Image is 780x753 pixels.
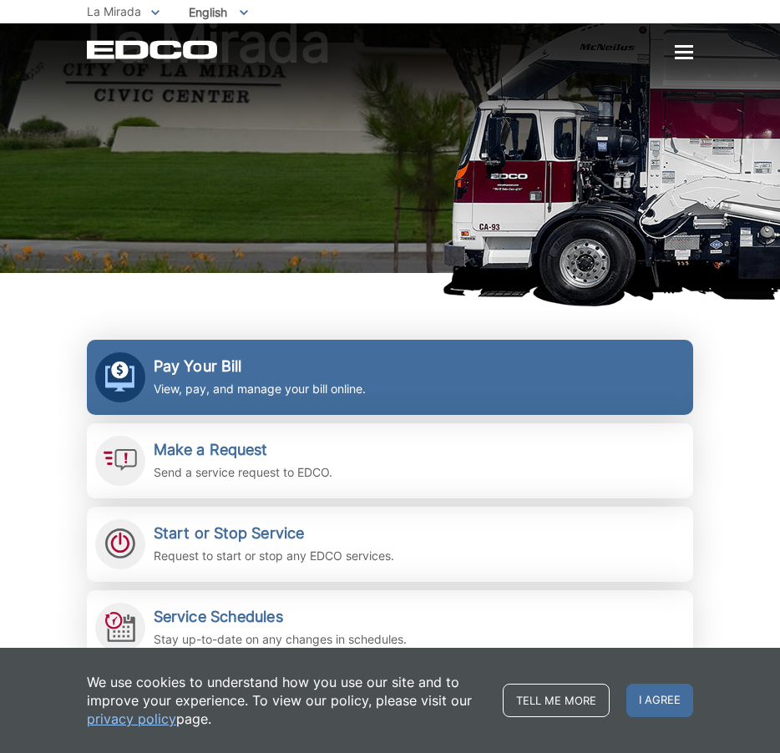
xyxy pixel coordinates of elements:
[87,340,693,415] a: Pay Your Bill View, pay, and manage your bill online.
[503,684,610,717] a: Tell me more
[87,673,486,728] p: We use cookies to understand how you use our site and to improve your experience. To view our pol...
[154,380,366,398] p: View, pay, and manage your bill online.
[87,40,220,59] a: EDCD logo. Return to the homepage.
[87,4,141,18] span: La Mirada
[154,357,366,376] h2: Pay Your Bill
[154,547,394,565] p: Request to start or stop any EDCO services.
[87,16,693,280] h1: La Mirada
[87,423,693,498] a: Make a Request Send a service request to EDCO.
[87,590,693,665] a: Service Schedules Stay up-to-date on any changes in schedules.
[154,463,332,482] p: Send a service request to EDCO.
[154,441,332,459] h2: Make a Request
[154,608,407,626] h2: Service Schedules
[87,710,176,728] a: privacy policy
[626,684,693,717] span: I agree
[154,524,394,543] h2: Start or Stop Service
[154,630,407,649] p: Stay up-to-date on any changes in schedules.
